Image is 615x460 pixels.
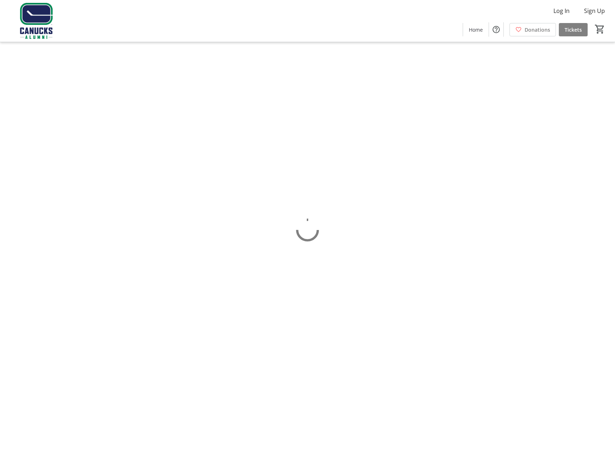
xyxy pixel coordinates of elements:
[559,23,588,36] a: Tickets
[489,22,503,37] button: Help
[525,26,550,33] span: Donations
[509,23,556,36] a: Donations
[584,6,605,15] span: Sign Up
[593,23,606,36] button: Cart
[553,6,570,15] span: Log In
[469,26,483,33] span: Home
[578,5,611,17] button: Sign Up
[565,26,582,33] span: Tickets
[463,23,489,36] a: Home
[548,5,575,17] button: Log In
[4,3,68,39] img: Vancouver Canucks Alumni Foundation's Logo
